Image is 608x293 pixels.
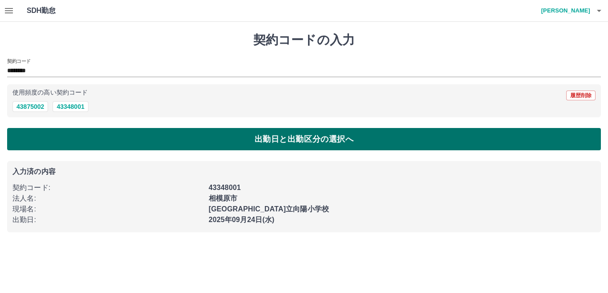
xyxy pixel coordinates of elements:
[7,58,31,65] h2: 契約コード
[7,128,601,150] button: 出勤日と出勤区分の選択へ
[12,182,203,193] p: 契約コード :
[209,216,275,223] b: 2025年09月24日(水)
[12,204,203,215] p: 現場名 :
[53,101,88,112] button: 43348001
[12,193,203,204] p: 法人名 :
[12,90,88,96] p: 使用頻度の高い契約コード
[12,168,596,175] p: 入力済の内容
[209,184,241,191] b: 43348001
[12,101,48,112] button: 43875002
[209,194,238,202] b: 相模原市
[12,215,203,225] p: 出勤日 :
[209,205,329,213] b: [GEOGRAPHIC_DATA]立向陽小学校
[566,91,596,100] button: 履歴削除
[7,33,601,48] h1: 契約コードの入力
